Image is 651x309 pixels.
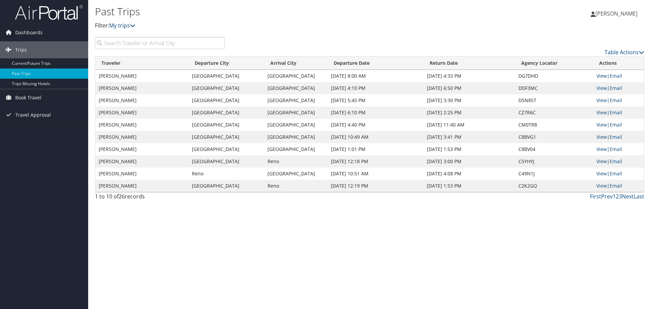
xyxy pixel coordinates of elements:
[596,121,607,128] a: View
[328,180,423,192] td: [DATE] 12:19 PM
[189,119,264,131] td: [GEOGRAPHIC_DATA]
[515,82,593,94] td: DDF3MC
[95,180,189,192] td: [PERSON_NAME]
[596,146,607,152] a: View
[264,143,328,155] td: [GEOGRAPHIC_DATA]
[95,94,189,107] td: [PERSON_NAME]
[328,119,423,131] td: [DATE] 4:40 PM
[605,49,644,56] a: Table Actions
[189,57,264,70] th: Departure City: activate to sort column ascending
[610,170,622,177] a: Email
[328,94,423,107] td: [DATE] 5:45 PM
[593,180,644,192] td: |
[264,119,328,131] td: [GEOGRAPHIC_DATA]
[593,119,644,131] td: |
[515,143,593,155] td: C8BV04
[593,131,644,143] td: |
[610,146,622,152] a: Email
[264,57,328,70] th: Arrival City: activate to sort column ascending
[264,180,328,192] td: Reno
[95,131,189,143] td: [PERSON_NAME]
[189,143,264,155] td: [GEOGRAPHIC_DATA]
[328,168,423,180] td: [DATE] 10:51 AM
[264,94,328,107] td: [GEOGRAPHIC_DATA]
[515,180,593,192] td: C2K2GQ
[423,94,515,107] td: [DATE] 3:30 PM
[15,4,83,20] img: airportal-logo.png
[515,168,593,180] td: C49N1J
[423,119,515,131] td: [DATE] 11:40 AM
[610,182,622,189] a: Email
[593,94,644,107] td: |
[596,73,607,79] a: View
[95,155,189,168] td: [PERSON_NAME]
[610,73,622,79] a: Email
[593,70,644,82] td: |
[95,70,189,82] td: [PERSON_NAME]
[593,82,644,94] td: |
[264,82,328,94] td: [GEOGRAPHIC_DATA]
[423,70,515,82] td: [DATE] 4:33 PM
[423,82,515,94] td: [DATE] 6:50 PM
[328,57,423,70] th: Departure Date: activate to sort column ascending
[264,168,328,180] td: [GEOGRAPHIC_DATA]
[515,131,593,143] td: C8BVG1
[95,119,189,131] td: [PERSON_NAME]
[596,182,607,189] a: View
[515,94,593,107] td: D5N8ST
[189,82,264,94] td: [GEOGRAPHIC_DATA]
[95,37,225,49] input: Search Traveler or Arrival City
[189,131,264,143] td: [GEOGRAPHIC_DATA]
[423,131,515,143] td: [DATE] 3:41 PM
[189,70,264,82] td: [GEOGRAPHIC_DATA]
[610,121,622,128] a: Email
[596,134,607,140] a: View
[593,168,644,180] td: |
[593,143,644,155] td: |
[596,85,607,91] a: View
[423,107,515,119] td: [DATE] 2:25 PM
[610,109,622,116] a: Email
[328,82,423,94] td: [DATE] 4:10 PM
[264,155,328,168] td: Reno
[95,4,461,19] h1: Past Trips
[515,155,593,168] td: C5YHYJ
[515,119,593,131] td: CM0TR8
[328,131,423,143] td: [DATE] 10:49 AM
[601,193,613,200] a: Prev
[95,107,189,119] td: [PERSON_NAME]
[423,155,515,168] td: [DATE] 3:00 PM
[596,158,607,165] a: View
[109,22,135,29] a: My trips
[610,158,622,165] a: Email
[264,131,328,143] td: [GEOGRAPHIC_DATA]
[613,193,616,200] a: 1
[423,180,515,192] td: [DATE] 1:53 PM
[189,155,264,168] td: [GEOGRAPHIC_DATA]
[593,155,644,168] td: |
[596,170,607,177] a: View
[610,134,622,140] a: Email
[619,193,622,200] a: 3
[515,107,593,119] td: CZ7R6C
[95,82,189,94] td: [PERSON_NAME]
[328,70,423,82] td: [DATE] 8:00 AM
[328,155,423,168] td: [DATE] 12:18 PM
[264,107,328,119] td: [GEOGRAPHIC_DATA]
[423,168,515,180] td: [DATE] 4:08 PM
[95,168,189,180] td: [PERSON_NAME]
[595,10,637,17] span: [PERSON_NAME]
[15,107,51,123] span: Travel Approval
[622,193,634,200] a: Next
[328,143,423,155] td: [DATE] 1:01 PM
[95,57,189,70] th: Traveler: activate to sort column ascending
[590,193,601,200] a: First
[95,21,461,30] p: Filter:
[610,97,622,103] a: Email
[515,70,593,82] td: DG7DHD
[515,57,593,70] th: Agency Locator: activate to sort column ascending
[95,192,225,204] div: 1 to 10 of records
[596,109,607,116] a: View
[596,97,607,103] a: View
[15,89,41,106] span: Book Travel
